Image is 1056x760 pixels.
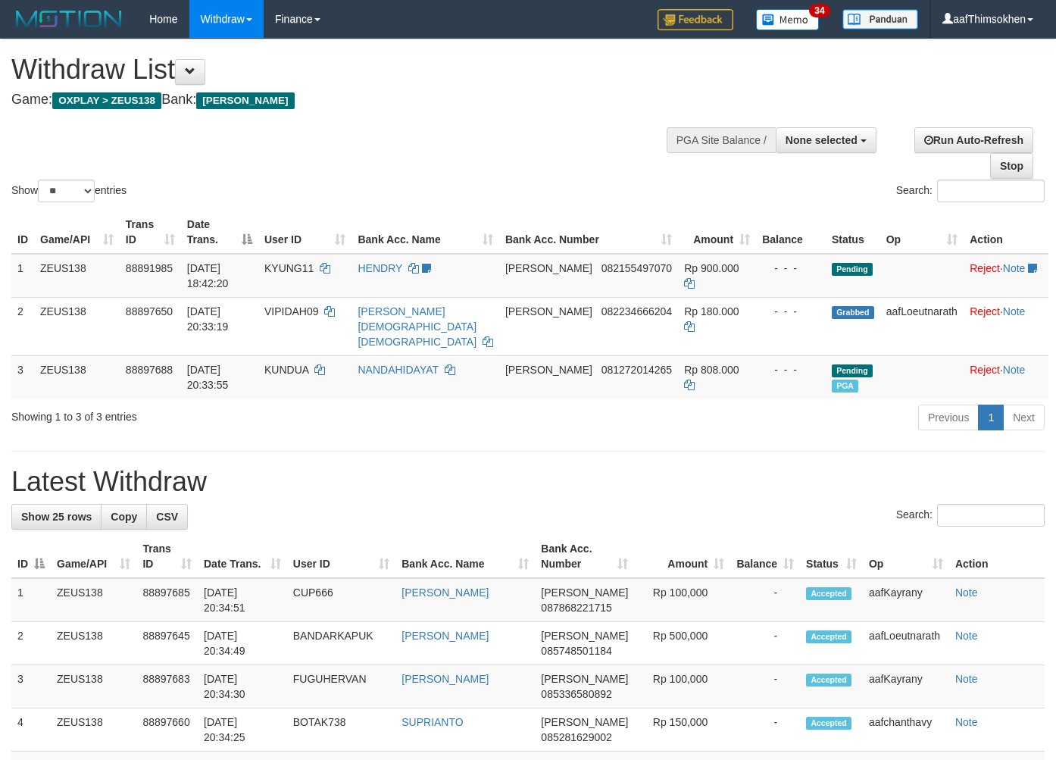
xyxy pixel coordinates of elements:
[832,263,873,276] span: Pending
[949,535,1045,578] th: Action
[198,622,287,665] td: [DATE] 20:34:49
[395,535,535,578] th: Bank Acc. Name: activate to sort column ascending
[52,92,161,109] span: OXPLAY > ZEUS138
[136,708,198,752] td: 88897660
[806,630,851,643] span: Accepted
[955,673,978,685] a: Note
[541,673,628,685] span: [PERSON_NAME]
[401,630,489,642] a: [PERSON_NAME]
[541,630,628,642] span: [PERSON_NAME]
[126,262,173,274] span: 88891985
[826,211,880,254] th: Status
[198,535,287,578] th: Date Trans.: activate to sort column ascending
[535,535,634,578] th: Bank Acc. Number: activate to sort column ascending
[776,127,876,153] button: None selected
[863,578,949,622] td: aafKayrany
[1003,405,1045,430] a: Next
[11,180,127,202] label: Show entries
[762,261,820,276] div: - - -
[832,364,873,377] span: Pending
[34,297,120,355] td: ZEUS138
[880,211,964,254] th: Op: activate to sort column ascending
[505,364,592,376] span: [PERSON_NAME]
[111,511,137,523] span: Copy
[978,405,1004,430] a: 1
[358,305,476,348] a: [PERSON_NAME][DEMOGRAPHIC_DATA][DEMOGRAPHIC_DATA]
[11,92,689,108] h4: Game: Bank:
[181,211,258,254] th: Date Trans.: activate to sort column descending
[601,364,672,376] span: Copy 081272014265 to clipboard
[264,364,308,376] span: KUNDUA
[842,9,918,30] img: panduan.png
[541,586,628,599] span: [PERSON_NAME]
[287,622,395,665] td: BANDARKAPUK
[136,622,198,665] td: 88897645
[198,708,287,752] td: [DATE] 20:34:25
[136,578,198,622] td: 88897685
[541,602,611,614] span: Copy 087868221715 to clipboard
[11,297,34,355] td: 2
[1003,305,1026,317] a: Note
[634,578,730,622] td: Rp 100,000
[806,587,851,600] span: Accepted
[634,665,730,708] td: Rp 100,000
[634,622,730,665] td: Rp 500,000
[11,254,34,298] td: 1
[11,355,34,399] td: 3
[541,645,611,657] span: Copy 085748501184 to clipboard
[955,586,978,599] a: Note
[937,180,1045,202] input: Search:
[136,535,198,578] th: Trans ID: activate to sort column ascending
[287,665,395,708] td: FUGUHERVAN
[351,211,498,254] th: Bank Acc. Name: activate to sort column ascending
[11,211,34,254] th: ID
[964,254,1048,298] td: ·
[11,535,51,578] th: ID: activate to sort column descending
[11,708,51,752] td: 4
[684,364,739,376] span: Rp 808.000
[541,731,611,743] span: Copy 085281629002 to clipboard
[51,535,136,578] th: Game/API: activate to sort column ascending
[287,535,395,578] th: User ID: activate to sort column ascending
[762,362,820,377] div: - - -
[896,504,1045,527] label: Search:
[756,9,820,30] img: Button%20Memo.svg
[11,55,689,85] h1: Withdraw List
[634,535,730,578] th: Amount: activate to sort column ascending
[187,262,229,289] span: [DATE] 18:42:20
[832,380,858,393] span: Marked by aafanarl
[964,211,1048,254] th: Action
[730,578,800,622] td: -
[541,716,628,728] span: [PERSON_NAME]
[401,673,489,685] a: [PERSON_NAME]
[730,708,800,752] td: -
[264,305,319,317] span: VIPIDAH09
[955,630,978,642] a: Note
[541,688,611,700] span: Copy 085336580892 to clipboard
[806,717,851,730] span: Accepted
[634,708,730,752] td: Rp 150,000
[34,355,120,399] td: ZEUS138
[937,504,1045,527] input: Search:
[287,708,395,752] td: BOTAK738
[11,8,127,30] img: MOTION_logo.png
[832,306,874,319] span: Grabbed
[1003,262,1026,274] a: Note
[918,405,979,430] a: Previous
[11,665,51,708] td: 3
[786,134,858,146] span: None selected
[730,665,800,708] td: -
[880,297,964,355] td: aafLoeutnarath
[146,504,188,530] a: CSV
[51,578,136,622] td: ZEUS138
[914,127,1033,153] a: Run Auto-Refresh
[38,180,95,202] select: Showentries
[678,211,756,254] th: Amount: activate to sort column ascending
[601,305,672,317] span: Copy 082234666204 to clipboard
[896,180,1045,202] label: Search:
[970,305,1000,317] a: Reject
[187,364,229,391] span: [DATE] 20:33:55
[196,92,294,109] span: [PERSON_NAME]
[964,297,1048,355] td: ·
[964,355,1048,399] td: ·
